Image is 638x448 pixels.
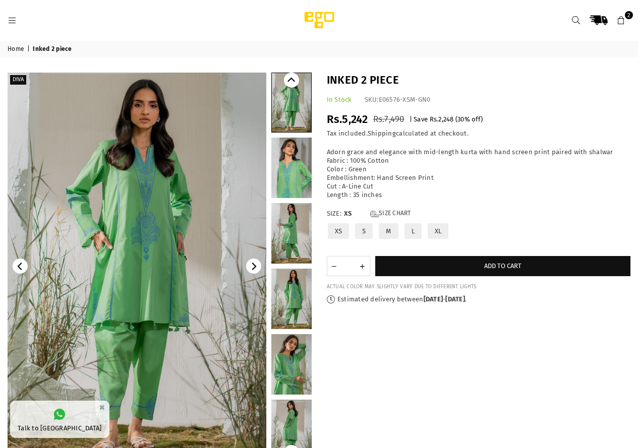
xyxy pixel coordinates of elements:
[373,114,404,124] span: Rs.7,490
[13,259,28,274] button: Previous
[370,210,411,218] a: Size Chart
[327,256,370,276] quantity-input: Quantity
[327,148,631,199] p: Adorn grace and elegance with mid-length kurta with hand screen print paired with shalwar Fabric ...
[327,130,631,138] div: Tax included. calculated at checkout.
[327,284,631,290] div: ACTUAL COLOR MAY SLIGHTLY VARY DUE TO DIFFERENT LIGHTS
[246,259,261,274] button: Next
[10,401,109,438] a: Talk to [GEOGRAPHIC_DATA]
[410,115,412,123] span: |
[27,45,31,53] span: |
[344,210,364,218] span: XS
[457,115,465,123] span: 30
[427,222,450,240] label: XL
[379,96,431,103] span: E06576-XSM-GN0
[375,256,631,276] button: Add to cart
[612,11,630,29] a: 2
[96,399,108,416] button: ×
[403,222,423,240] label: L
[430,115,454,123] span: Rs.2,248
[365,96,431,104] div: SKU:
[3,16,21,24] a: Menu
[327,295,631,304] p: Estimated delivery between - .
[484,262,521,270] span: Add to cart
[625,11,633,19] span: 2
[33,45,73,53] span: Inked 2 piece
[10,75,26,85] label: Diva
[368,130,396,138] a: Shipping
[327,96,352,103] span: In Stock
[327,112,368,126] span: Rs.5,242
[276,10,362,30] img: Ego
[455,115,483,123] span: ( % off)
[327,210,631,218] label: Size:
[284,73,299,88] button: Previous
[354,222,374,240] label: S
[378,222,399,240] label: M
[567,11,585,29] a: Search
[8,45,26,53] a: Home
[445,295,465,303] time: [DATE]
[414,115,428,123] span: Save
[327,73,631,88] h1: Inked 2 piece
[424,295,443,303] time: [DATE]
[327,222,351,240] label: XS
